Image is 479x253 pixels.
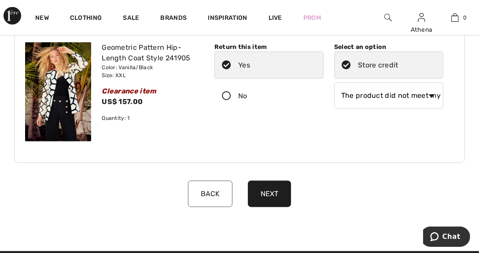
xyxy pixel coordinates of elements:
[463,14,467,22] span: 0
[161,14,187,23] a: Brands
[188,181,232,207] button: Back
[4,7,21,25] img: 1ère Avenue
[102,86,199,97] div: Clearance item
[423,227,470,249] iframe: Opens a widget where you can chat to one of our agents
[405,25,438,34] div: Athena
[35,14,49,23] a: New
[214,82,324,110] label: No
[25,42,91,141] img: joseph-ribkoff-jackets-blazers-vanilla-black_2419051_dd6f_search.jpg
[102,63,199,71] div: Color: Vanilla/Black
[70,14,102,23] a: Clothing
[102,71,199,79] div: Size: XXL
[248,181,291,207] button: Next
[123,14,139,23] a: Sale
[384,12,392,23] img: search the website
[418,13,425,22] a: Sign In
[358,60,398,71] div: Store credit
[451,12,459,23] img: My Bag
[214,52,324,79] label: Yes
[102,97,199,107] div: US$ 157.00
[102,114,199,122] div: Quantity: 1
[269,13,282,22] a: Live
[334,42,443,52] div: Select an option
[439,12,472,23] a: 0
[303,13,321,22] a: Prom
[208,14,247,23] span: Inspiration
[214,42,324,52] div: Return this item
[102,42,199,63] div: Geometric Pattern Hip-Length Coat Style 241905
[418,12,425,23] img: My Info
